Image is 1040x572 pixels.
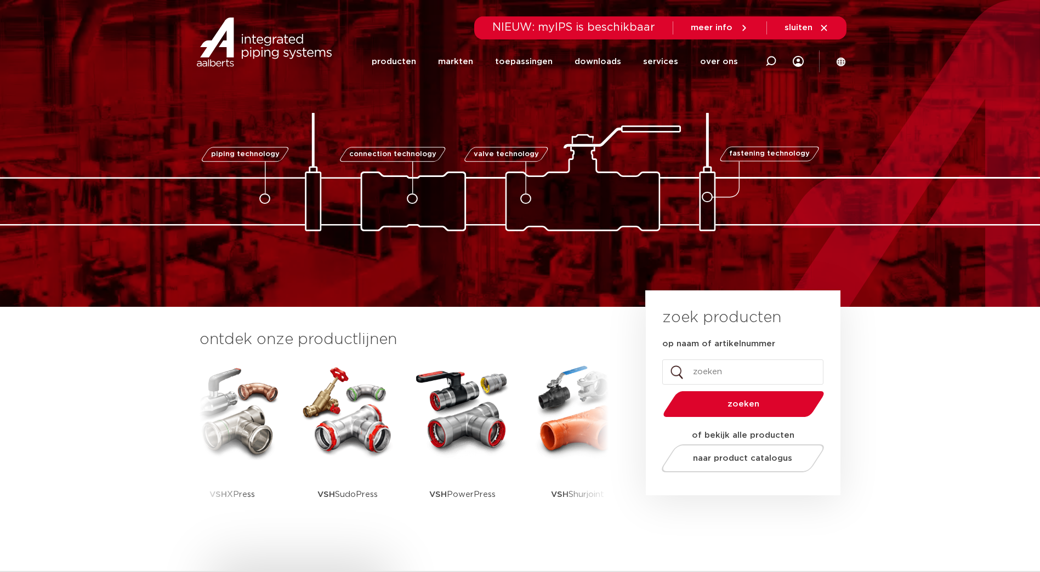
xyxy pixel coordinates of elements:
[785,24,812,32] span: sluiten
[700,41,738,83] a: over ons
[413,362,512,529] a: VSHPowerPress
[200,329,609,351] h3: ontdek onze productlijnen
[372,41,416,83] a: producten
[298,362,397,529] a: VSHSudoPress
[658,390,828,418] button: zoeken
[429,490,447,499] strong: VSH
[528,362,627,529] a: VSHShurjoint
[492,22,655,33] span: NIEUW: myIPS is beschikbaar
[643,41,678,83] a: services
[785,23,829,33] a: sluiten
[691,24,732,32] span: meer info
[183,362,282,529] a: VSHXPress
[209,460,255,529] p: XPress
[551,490,569,499] strong: VSH
[691,400,796,408] span: zoeken
[209,490,227,499] strong: VSH
[211,151,280,158] span: piping technology
[474,151,539,158] span: valve technology
[429,460,496,529] p: PowerPress
[692,431,794,439] strong: of bekijk alle producten
[438,41,473,83] a: markten
[662,307,781,329] h3: zoek producten
[372,41,738,83] nav: Menu
[691,23,749,33] a: meer info
[693,454,792,462] span: naar product catalogus
[575,41,621,83] a: downloads
[729,151,810,158] span: fastening technology
[349,151,436,158] span: connection technology
[317,490,335,499] strong: VSH
[662,339,775,350] label: op naam of artikelnummer
[495,41,553,83] a: toepassingen
[658,444,827,472] a: naar product catalogus
[551,460,604,529] p: Shurjoint
[662,359,823,385] input: zoeken
[317,460,378,529] p: SudoPress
